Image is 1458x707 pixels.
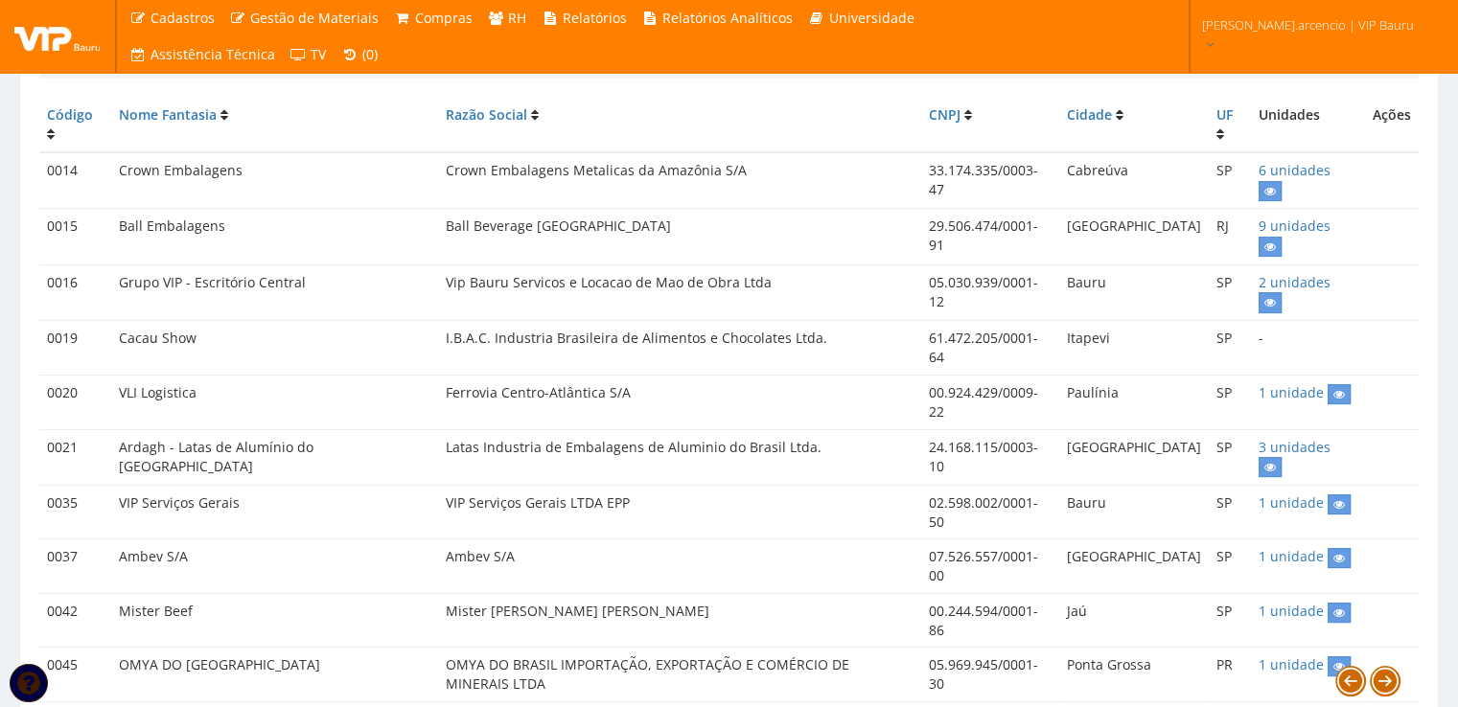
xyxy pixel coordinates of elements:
[39,648,111,701] td: 0045
[1059,593,1209,647] td: Jaú
[446,105,527,124] a: Razão Social
[1059,376,1209,429] td: Paulínia
[1059,264,1209,320] td: Bauru
[111,209,438,264] td: Ball Embalagens
[1059,429,1209,485] td: [GEOGRAPHIC_DATA]
[438,264,921,320] td: Vip Bauru Servicos e Locacao de Mao de Obra Ltda
[111,648,438,701] td: OMYA DO [GEOGRAPHIC_DATA]
[111,429,438,485] td: Ardagh - Latas de Alumínio do [GEOGRAPHIC_DATA]
[1209,539,1251,593] td: SP
[1209,321,1251,376] td: SP
[1259,161,1331,179] a: 6 unidades
[39,539,111,593] td: 0037
[1059,648,1209,701] td: Ponta Grossa
[39,152,111,209] td: 0014
[283,36,335,73] a: TV
[1251,98,1365,152] th: Unidades
[311,45,326,63] span: TV
[111,376,438,429] td: VLI Logistica
[150,9,215,27] span: Cadastros
[122,36,283,73] a: Assistência Técnica
[39,485,111,538] td: 0035
[921,264,1059,320] td: 05.030.939/0001-12
[39,209,111,264] td: 0015
[1202,15,1414,34] span: [PERSON_NAME].arcencio | VIP Bauru
[921,539,1059,593] td: 07.526.557/0001-00
[438,648,921,701] td: OMYA DO BRASIL IMPORTAÇÃO, EXPORTAÇÃO E COMÉRCIO DE MINERAIS LTDA
[111,152,438,209] td: Crown Embalagens
[921,648,1059,701] td: 05.969.945/0001-30
[39,593,111,647] td: 0042
[438,593,921,647] td: Mister [PERSON_NAME] [PERSON_NAME]
[438,539,921,593] td: Ambev S/A
[1067,105,1112,124] a: Cidade
[1059,321,1209,376] td: Itapevi
[111,485,438,538] td: VIP Serviços Gerais
[1209,429,1251,485] td: SP
[47,105,93,124] a: Código
[39,264,111,320] td: 0016
[39,376,111,429] td: 0020
[508,9,526,27] span: RH
[438,485,921,538] td: VIP Serviços Gerais LTDA EPP
[250,9,379,27] span: Gestão de Materiais
[1259,273,1331,291] a: 2 unidades
[829,9,914,27] span: Universidade
[1259,547,1324,565] a: 1 unidade
[415,9,473,27] span: Compras
[119,105,217,124] a: Nome Fantasia
[929,105,960,124] a: CNPJ
[1209,593,1251,647] td: SP
[563,9,627,27] span: Relatórios
[334,36,385,73] a: (0)
[438,152,921,209] td: Crown Embalagens Metalicas da Amazônia S/A
[14,22,101,51] img: logo
[438,376,921,429] td: Ferrovia Centro-Atlântica S/A
[921,376,1059,429] td: 00.924.429/0009-22
[921,209,1059,264] td: 29.506.474/0001-91
[1209,209,1251,264] td: RJ
[921,593,1059,647] td: 00.244.594/0001-86
[1059,485,1209,538] td: Bauru
[1209,648,1251,701] td: PR
[1365,98,1419,152] th: Ações
[921,152,1059,209] td: 33.174.335/0003-47
[438,321,921,376] td: I.B.A.C. Industria Brasileira de Alimentos e Chocolates Ltda.
[1259,438,1331,456] a: 3 unidades
[1259,217,1331,235] a: 9 unidades
[111,593,438,647] td: Mister Beef
[111,264,438,320] td: Grupo VIP - Escritório Central
[362,45,378,63] span: (0)
[1209,264,1251,320] td: SP
[1259,383,1324,401] a: 1 unidade
[111,321,438,376] td: Cacau Show
[39,321,111,376] td: 0019
[1209,376,1251,429] td: SP
[1209,485,1251,538] td: SP
[921,429,1059,485] td: 24.168.115/0003-10
[921,321,1059,376] td: 61.472.205/0001-64
[150,45,275,63] span: Assistência Técnica
[39,429,111,485] td: 0021
[1251,321,1365,376] td: -
[1259,493,1324,512] a: 1 unidade
[1216,105,1233,124] a: UF
[438,209,921,264] td: Ball Beverage [GEOGRAPHIC_DATA]
[111,539,438,593] td: Ambev S/A
[921,485,1059,538] td: 02.598.002/0001-50
[1209,152,1251,209] td: SP
[1259,602,1324,620] a: 1 unidade
[1059,152,1209,209] td: Cabreúva
[1259,655,1324,673] a: 1 unidade
[662,9,793,27] span: Relatórios Analíticos
[1059,209,1209,264] td: [GEOGRAPHIC_DATA]
[438,429,921,485] td: Latas Industria de Embalagens de Aluminio do Brasil Ltda.
[1059,539,1209,593] td: [GEOGRAPHIC_DATA]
